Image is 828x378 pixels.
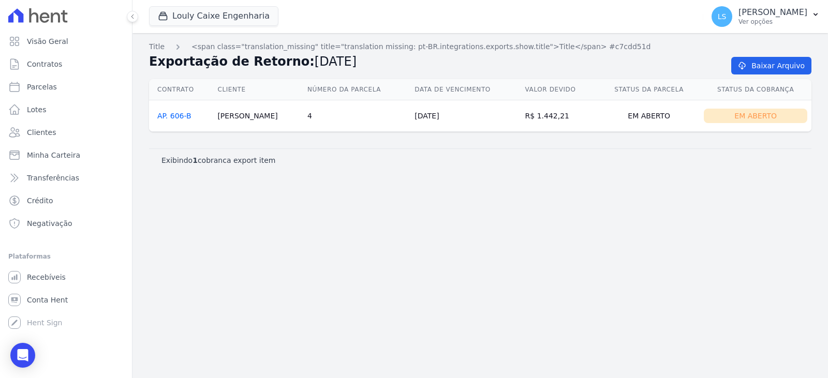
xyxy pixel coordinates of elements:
[161,155,275,165] p: Exibindo cobranca export item
[718,13,727,20] span: LS
[8,250,124,263] div: Plataformas
[4,213,128,234] a: Negativação
[27,104,47,115] span: Lotes
[303,100,410,132] td: 4
[521,100,599,132] td: R$ 1.442,21
[157,112,191,120] a: AP. 606-B
[738,18,807,26] p: Ver opções
[149,41,811,52] nav: Breadcrumb
[213,100,303,132] td: [PERSON_NAME]
[27,150,80,160] span: Minha Carteira
[149,79,213,100] th: Contrato
[27,218,72,229] span: Negativação
[4,145,128,165] a: Minha Carteira
[27,195,53,206] span: Crédito
[4,190,128,211] a: Crédito
[27,272,66,282] span: Recebíveis
[738,7,807,18] p: [PERSON_NAME]
[27,59,62,69] span: Contratos
[10,343,35,368] div: Open Intercom Messenger
[27,295,68,305] span: Conta Hent
[4,54,128,74] a: Contratos
[213,79,303,100] th: Cliente
[602,109,696,123] div: Em Aberto
[315,54,357,69] span: [DATE]
[598,79,700,100] th: Status da Parcela
[193,156,198,164] b: 1
[149,52,715,71] h2: Exportação de Retorno:
[27,36,68,47] span: Visão Geral
[27,127,56,138] span: Clientes
[410,79,521,100] th: Data de Vencimento
[149,41,165,52] a: Title
[4,168,128,188] a: Transferências
[521,79,599,100] th: Valor devido
[4,77,128,97] a: Parcelas
[410,100,521,132] td: [DATE]
[4,290,128,310] a: Conta Hent
[149,42,165,51] span: translation missing: pt-BR.integrations.exports.index.title
[4,267,128,288] a: Recebíveis
[27,173,79,183] span: Transferências
[704,109,807,123] div: Em Aberto
[303,79,410,100] th: Número da Parcela
[700,79,811,100] th: Status da Cobrança
[149,6,278,26] button: Louly Caixe Engenharia
[4,122,128,143] a: Clientes
[731,57,811,74] a: Baixar Arquivo
[4,99,128,120] a: Lotes
[703,2,828,31] button: LS [PERSON_NAME] Ver opções
[191,41,650,52] a: <span class="translation_missing" title="translation missing: pt-BR.integrations.exports.show.tit...
[27,82,57,92] span: Parcelas
[4,31,128,52] a: Visão Geral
